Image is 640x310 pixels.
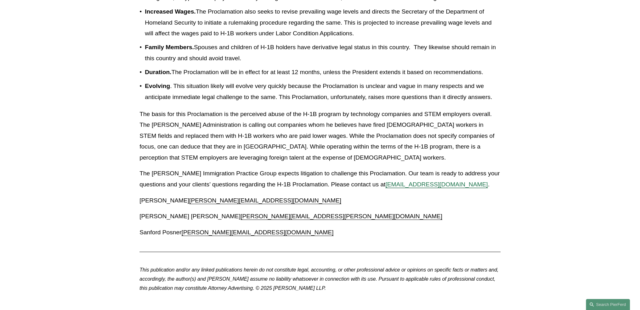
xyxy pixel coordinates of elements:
p: Spouses and children of H-1B holders have derivative legal status in this country. They likewise ... [145,42,501,64]
p: [PERSON_NAME] [PERSON_NAME] [139,211,501,222]
em: This publication and/or any linked publications herein do not constitute legal, accounting, or ot... [139,267,500,291]
p: The Proclamation also seeks to revise prevailing wage levels and directs the Secretary of the Dep... [145,6,501,39]
a: [PERSON_NAME][EMAIL_ADDRESS][DOMAIN_NAME] [182,229,334,236]
p: The [PERSON_NAME] Immigration Practice Group expects litigation to challenge this Proclamation. O... [139,168,501,190]
strong: Increased Wages. [145,8,195,15]
p: The Proclamation will be in effect for at least 12 months, unless the President extends it based ... [145,67,501,78]
strong: Duration. [145,69,171,75]
p: Sanford Posner [139,227,501,238]
a: Search this site [586,299,630,310]
a: [PERSON_NAME][EMAIL_ADDRESS][PERSON_NAME][DOMAIN_NAME] [241,213,442,219]
p: [PERSON_NAME] [139,195,501,206]
a: [EMAIL_ADDRESS][DOMAIN_NAME] [385,181,488,188]
a: [PERSON_NAME][EMAIL_ADDRESS][DOMAIN_NAME] [189,197,341,204]
p: The basis for this Proclamation is the perceived abuse of the H-1B program by technology companie... [139,109,501,163]
strong: Evolving [145,83,170,89]
p: . This situation likely will evolve very quickly because the Proclamation is unclear and vague in... [145,81,501,102]
strong: Family Members. [145,44,194,50]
